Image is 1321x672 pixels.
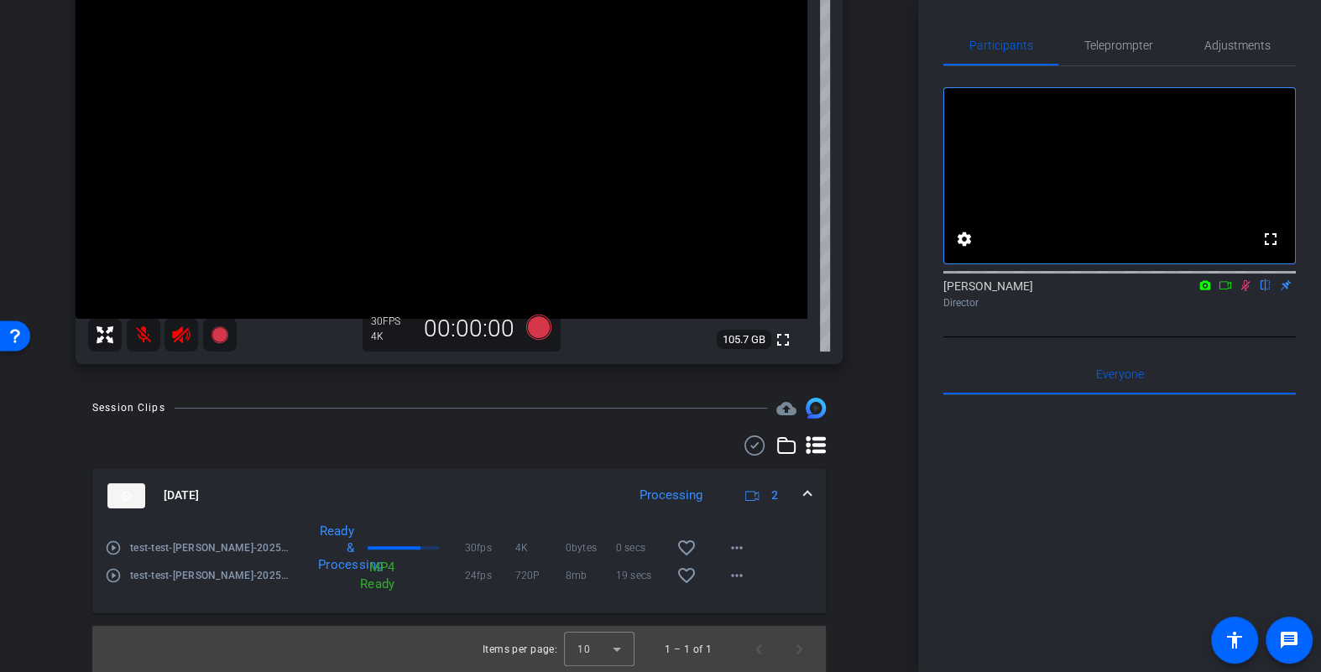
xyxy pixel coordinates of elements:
span: 2 [771,487,778,504]
div: 00:00:00 [413,315,525,343]
mat-icon: message [1279,630,1299,650]
img: thumb-nail [107,483,145,508]
mat-icon: play_circle_outline [105,539,122,556]
span: 720P [514,567,565,584]
mat-icon: more_horiz [726,565,746,586]
span: 30fps [464,539,514,556]
div: Items per page: [483,641,557,658]
div: 1 – 1 of 1 [665,641,712,658]
mat-icon: settings [954,229,974,249]
span: 105.7 GB [717,330,771,350]
div: Processing [631,486,711,505]
div: Session Clips [92,399,165,416]
div: MP4 Ready [351,559,404,592]
button: Previous page [739,629,779,669]
div: [PERSON_NAME] [943,278,1296,310]
span: Destinations for your clips [776,398,796,418]
span: test-test-[PERSON_NAME]-2025-08-20-11-11-00-477-1 [130,567,289,584]
button: Next page [779,629,819,669]
span: Participants [969,39,1033,51]
span: 24fps [464,567,514,584]
mat-icon: favorite_border [676,538,696,558]
span: FPS [383,315,400,327]
mat-icon: cloud_upload [776,399,796,419]
div: thumb-nail[DATE]Processing2 [92,523,826,613]
mat-icon: play_circle_outline [105,567,122,584]
div: 4K [371,330,413,343]
mat-icon: fullscreen [1261,229,1281,249]
span: 0 secs [615,539,666,556]
span: Everyone [1096,368,1144,380]
mat-icon: accessibility [1224,630,1245,650]
div: Director [943,295,1296,310]
div: Ready & Processing [310,523,363,573]
span: [DATE] [164,487,199,504]
span: 0bytes [565,539,615,556]
img: Session clips [806,398,826,418]
mat-expansion-panel-header: thumb-nail[DATE]Processing2 [92,469,826,523]
mat-icon: fullscreen [773,330,793,350]
span: test-test-[PERSON_NAME]-2025-08-20-11-11-00-477-0 [130,539,289,556]
span: Adjustments [1204,39,1271,51]
span: 19 secs [615,567,666,584]
span: 8mb [565,567,615,584]
mat-icon: favorite_border [676,565,696,586]
mat-icon: flip [1256,277,1276,292]
span: 4K [514,539,565,556]
span: Teleprompter [1084,39,1153,51]
div: 30 [371,315,413,328]
mat-icon: more_horiz [726,538,746,558]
